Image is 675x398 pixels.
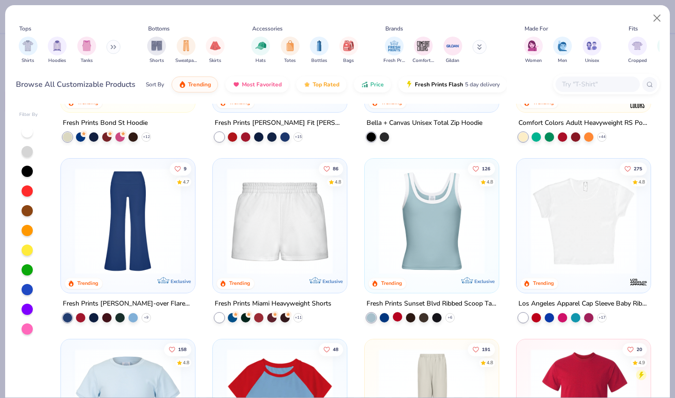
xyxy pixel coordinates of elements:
[415,81,463,88] span: Fresh Prints Flash
[561,79,633,90] input: Try "T-Shirt"
[525,57,542,64] span: Women
[170,162,192,175] button: Like
[468,343,495,356] button: Like
[171,278,191,284] span: Exclusive
[183,178,190,185] div: 4.7
[175,57,197,64] span: Sweatpants
[150,57,164,64] span: Shorts
[225,77,289,92] button: Most Favorited
[343,40,353,51] img: Bags Image
[251,37,270,64] div: filter for Hats
[77,37,96,64] div: filter for Tanks
[448,314,452,320] span: + 6
[48,57,66,64] span: Hoodies
[598,134,605,140] span: + 44
[242,81,282,88] span: Most Favorited
[222,168,337,274] img: af8dff09-eddf-408b-b5dc-51145765dcf2
[19,37,37,64] div: filter for Shirts
[518,298,649,309] div: Los Angeles Apparel Cap Sleeve Baby Rib Crop Top
[48,37,67,64] div: filter for Hoodies
[146,80,164,89] div: Sort By
[446,57,459,64] span: Gildan
[468,162,495,175] button: Like
[179,347,187,352] span: 158
[281,37,300,64] div: filter for Totes
[147,37,166,64] button: filter button
[319,343,343,356] button: Like
[251,37,270,64] button: filter button
[558,57,567,64] span: Men
[443,37,462,64] div: filter for Gildan
[206,37,225,64] div: filter for Skirts
[281,37,300,64] button: filter button
[367,298,497,309] div: Fresh Prints Sunset Blvd Ribbed Scoop Tank Top
[398,77,507,92] button: Fresh Prints Flash5 day delivery
[184,166,187,171] span: 9
[295,134,302,140] span: + 15
[487,359,493,366] div: 4.8
[144,314,149,320] span: + 9
[628,37,647,64] div: filter for Cropped
[637,347,642,352] span: 20
[22,40,33,51] img: Shirts Image
[255,40,266,51] img: Hats Image
[343,57,354,64] span: Bags
[175,37,197,64] div: filter for Sweatpants
[52,40,62,51] img: Hoodies Image
[16,79,135,90] div: Browse All Customizable Products
[586,40,597,51] img: Unisex Image
[232,81,240,88] img: most_fav.gif
[553,37,572,64] div: filter for Men
[188,81,211,88] span: Trending
[339,37,358,64] button: filter button
[525,24,548,33] div: Made For
[82,40,92,51] img: Tanks Image
[165,343,192,356] button: Like
[367,117,482,129] div: Bella + Canvas Unisex Total Zip Hoodie
[416,39,430,53] img: Comfort Colors Image
[383,37,405,64] div: filter for Fresh Prints
[629,272,647,291] img: Los Angeles Apparel logo
[648,9,666,27] button: Close
[638,359,645,366] div: 4.9
[81,57,93,64] span: Tanks
[171,98,191,104] span: Exclusive
[412,37,434,64] div: filter for Comfort Colors
[387,39,401,53] img: Fresh Prints Image
[19,37,37,64] button: filter button
[183,359,190,366] div: 4.8
[319,162,343,175] button: Like
[632,40,643,51] img: Cropped Image
[310,37,329,64] button: filter button
[322,98,343,104] span: Exclusive
[296,77,346,92] button: Top Rated
[477,92,496,111] img: Bella + Canvas logo
[583,37,601,64] div: filter for Unisex
[255,57,266,64] span: Hats
[446,39,460,53] img: Gildan Image
[628,57,647,64] span: Cropped
[583,37,601,64] button: filter button
[48,37,67,64] button: filter button
[172,77,218,92] button: Trending
[333,347,338,352] span: 48
[285,40,295,51] img: Totes Image
[443,37,462,64] button: filter button
[598,314,605,320] span: + 17
[215,298,331,309] div: Fresh Prints Miami Heavyweight Shorts
[175,37,197,64] button: filter button
[148,24,170,33] div: Bottoms
[518,117,649,129] div: Comfort Colors Adult Heavyweight RS Pocket T-Shirt
[482,166,490,171] span: 126
[339,37,358,64] div: filter for Bags
[528,40,539,51] img: Women Image
[252,24,283,33] div: Accessories
[524,37,543,64] div: filter for Women
[143,134,150,140] span: + 12
[628,37,647,64] button: filter button
[19,111,38,118] div: Filter By
[638,178,645,185] div: 4.8
[374,168,489,274] img: 805349cc-a073-4baf-ae89-b2761e757b43
[629,92,647,111] img: Comfort Colors logo
[333,166,338,171] span: 86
